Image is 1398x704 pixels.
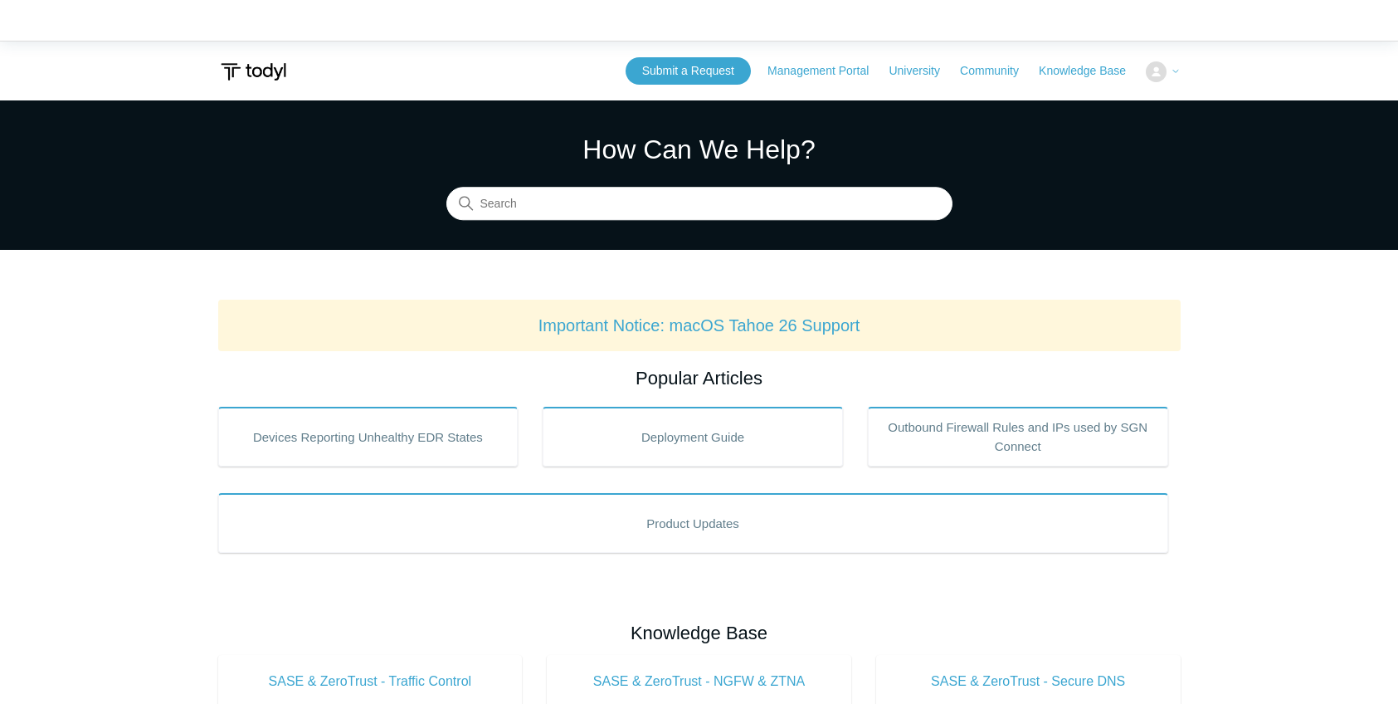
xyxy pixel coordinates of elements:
span: SASE & ZeroTrust - NGFW & ZTNA [572,672,826,692]
span: SASE & ZeroTrust - Traffic Control [243,672,498,692]
a: Community [960,62,1035,80]
a: Outbound Firewall Rules and IPs used by SGN Connect [868,407,1168,467]
a: Submit a Request [626,57,751,85]
a: Management Portal [767,62,885,80]
a: Product Updates [218,493,1168,553]
h2: Popular Articles [218,364,1181,392]
a: Important Notice: macOS Tahoe 26 Support [538,316,860,335]
a: Knowledge Base [1039,62,1142,80]
img: Todyl Support Center Help Center home page [218,56,289,87]
span: SASE & ZeroTrust - Secure DNS [901,672,1156,692]
a: Deployment Guide [543,407,843,467]
a: Devices Reporting Unhealthy EDR States [218,407,519,467]
h1: How Can We Help? [446,130,952,169]
h2: Knowledge Base [218,619,1181,647]
input: Search [446,188,952,221]
a: University [889,62,956,80]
